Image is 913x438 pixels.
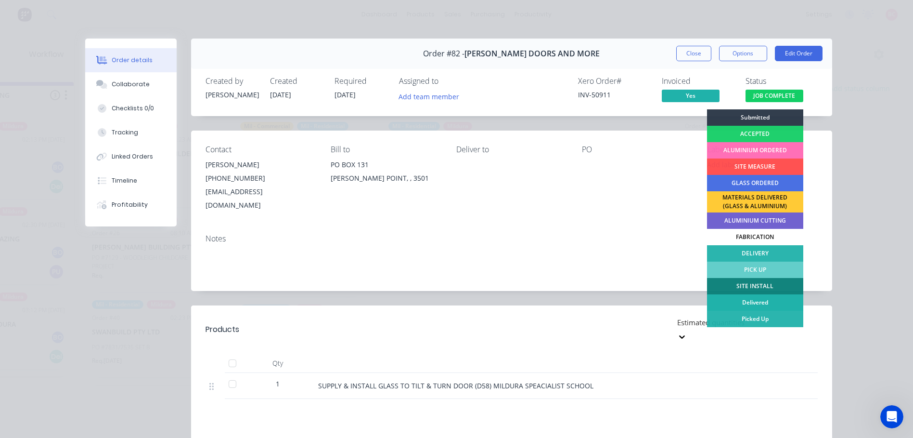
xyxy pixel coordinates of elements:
div: Also, while I've got you, on the phone app, trying to open the planner is crashing the app. Not s... [35,102,185,151]
span: 1 [276,379,280,389]
button: Checklists 0/0 [85,96,177,120]
div: Qty [249,354,307,373]
div: PO BOX 131 [331,158,441,172]
span: JOB COMPLETE [746,90,803,102]
div: Checklists 0/0 [112,104,154,113]
span: [DATE] [270,90,291,99]
div: Required [334,77,387,86]
div: Also, while I've got you, on the phone app, trying to open the planner is crashing the app. Not s... [42,107,177,145]
div: [PERSON_NAME] [206,90,258,100]
div: Created [270,77,323,86]
button: Linked Orders [85,145,177,169]
span: Yes [662,90,720,102]
div: ALUMINIUM CUTTING [707,212,803,229]
img: Profile image for Maricar [27,5,43,21]
span: Order #82 - [423,49,464,58]
div: Contact [206,145,316,154]
button: Home [151,4,169,22]
div: Hi, I've just sent the email off. [76,50,177,60]
div: Hi, I've just sent the email off. [68,44,185,66]
div: Yes [166,289,177,298]
button: Edit Order [775,46,823,61]
div: We'll check on that one too and get back to you. [8,159,158,189]
button: Add labels [702,158,746,171]
button: Close [676,46,711,61]
div: SITE INSTALL [707,278,803,294]
div: We'll check on that one too and get back to you. [15,164,150,183]
button: Timeline [85,169,177,193]
div: Invoiced [662,77,734,86]
div: Deliver to [456,145,566,154]
div: Profitability [112,200,148,209]
h1: Maricar [47,5,76,12]
button: Tracking [85,120,177,145]
div: SITE MEASURE [707,159,803,175]
div: Products [206,324,239,335]
div: INV-50911 [578,90,650,100]
div: ALUMINIUM ORDERED [707,142,803,159]
span: SUPPLY & INSTALL GLASS TO TILT & TURN DOOR (D58) MILDURA SPEACIALIST SCHOOL [318,381,593,390]
button: Profitability [85,193,177,217]
button: Start recording [61,316,69,323]
div: Just checking, are you using the same email address to access the Factory mobile version? [15,231,150,260]
div: Maricar • 1h ago [15,267,64,273]
div: ACCEPTED [707,126,803,142]
div: FABRICATION [707,229,803,245]
div: Brooke says… [8,44,185,73]
div: [PERSON_NAME] [206,158,316,172]
div: [EMAIL_ADDRESS][DOMAIN_NAME] [206,185,316,212]
button: Send a message… [165,312,180,327]
div: Picked Up [707,311,803,327]
span: [PERSON_NAME] DOORS AND MORE [464,49,600,58]
div: Assigned to [399,77,495,86]
div: Maricar says… [8,159,185,197]
button: Order details [85,48,177,72]
div: [PERSON_NAME][PHONE_NUMBER][EMAIL_ADDRESS][DOMAIN_NAME] [206,158,316,212]
textarea: Message… [8,295,184,312]
div: Thanks [PERSON_NAME], we'll check. [8,73,149,94]
button: Gif picker [46,316,53,323]
div: Thanks [PERSON_NAME], we'll check. [15,79,141,88]
button: Options [719,46,767,61]
button: go back [6,4,25,22]
div: Yes [158,283,185,304]
div: [PHONE_NUMBER] [206,172,316,185]
p: Active [47,12,66,22]
div: MATERIALS DELIVERED (GLASS & ALUMINIUM) [707,191,803,212]
div: Status [746,77,818,86]
div: Delivered [707,294,803,311]
div: [PERSON_NAME] POINT, , 3501 [331,172,441,185]
button: Upload attachment [15,316,23,323]
iframe: Intercom live chat [880,405,903,428]
div: PO [582,145,692,154]
div: Notes [206,234,818,243]
button: Add team member [393,90,464,103]
button: Emoji picker [30,316,38,323]
div: Bill to [331,145,441,154]
div: Just checking, are you using the same email address to access the Factory mobile version?Maricar ... [8,226,158,265]
button: JOB COMPLETE [746,90,803,104]
div: Linked Orders [112,152,153,161]
div: tHANKS [151,202,177,212]
div: PICK UP [707,262,803,278]
div: Maricar says… [8,226,185,283]
div: Maricar says… [8,73,185,102]
div: Xero Order # [578,77,650,86]
div: Tracking [112,128,138,137]
button: Add team member [399,90,464,103]
button: Collaborate [85,72,177,96]
div: Collaborate [112,80,150,89]
div: DELIVERY [707,245,803,262]
div: tHANKS [143,197,185,218]
div: Created by [206,77,258,86]
span: [DATE] [334,90,356,99]
div: Close [169,4,186,21]
div: GLASS ORDERED [707,175,803,191]
div: PO BOX 131[PERSON_NAME] POINT, , 3501 [331,158,441,189]
div: Submitted [707,109,803,126]
div: Brooke says… [8,283,185,316]
div: Brooke says… [8,197,185,226]
div: Brooke says… [8,102,185,159]
div: Timeline [112,176,137,185]
div: Order details [112,56,153,65]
